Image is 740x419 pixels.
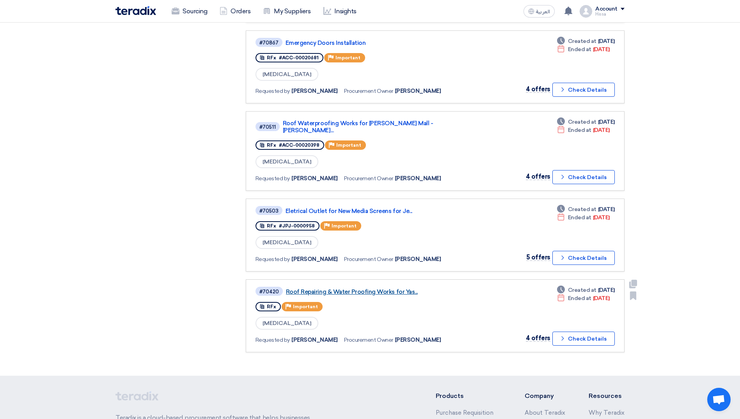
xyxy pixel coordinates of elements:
[395,336,441,344] span: [PERSON_NAME]
[279,223,315,229] span: #JPJ-0000958
[291,336,338,344] span: [PERSON_NAME]
[279,55,319,60] span: #ACC-00020681
[293,304,318,309] span: Important
[291,255,338,263] span: [PERSON_NAME]
[524,5,555,18] button: العربية
[344,336,393,344] span: Procurement Owner
[165,3,213,20] a: Sourcing
[526,334,550,342] span: 4 offers
[267,55,276,60] span: RFx
[256,155,318,168] span: [MEDICAL_DATA]
[568,45,591,53] span: Ended at
[335,55,360,60] span: Important
[286,208,481,215] a: Eletrical Outlet for New Media Screens for Je...
[344,174,393,183] span: Procurement Owner
[267,223,276,229] span: RFx
[259,289,279,294] div: #70420
[395,87,441,95] span: [PERSON_NAME]
[552,332,615,346] button: Check Details
[525,391,565,401] li: Company
[557,205,615,213] div: [DATE]
[557,294,610,302] div: [DATE]
[257,3,317,20] a: My Suppliers
[267,304,276,309] span: RFx
[259,208,279,213] div: #70503
[256,174,290,183] span: Requested by
[291,174,338,183] span: [PERSON_NAME]
[115,6,156,15] img: Teradix logo
[568,37,596,45] span: Created at
[283,120,478,134] a: Roof Waterproofing Works for [PERSON_NAME] Mall - [PERSON_NAME]...
[256,317,318,330] span: [MEDICAL_DATA]
[256,236,318,249] span: [MEDICAL_DATA]
[552,83,615,97] button: Check Details
[336,142,361,148] span: Important
[536,9,550,14] span: العربية
[286,39,481,46] a: Emergency Doors Installation
[526,85,550,93] span: 4 offers
[279,142,319,148] span: #ACC-00020398
[256,255,290,263] span: Requested by
[568,286,596,294] span: Created at
[557,45,610,53] div: [DATE]
[344,87,393,95] span: Procurement Owner
[707,388,731,411] a: Open chat
[568,213,591,222] span: Ended at
[589,409,625,416] a: Why Teradix
[256,68,318,81] span: [MEDICAL_DATA]
[259,40,279,45] div: #70867
[436,391,502,401] li: Products
[552,251,615,265] button: Check Details
[552,170,615,184] button: Check Details
[568,126,591,134] span: Ended at
[526,173,550,180] span: 4 offers
[595,12,625,16] div: Hissa
[568,294,591,302] span: Ended at
[317,3,363,20] a: Insights
[344,255,393,263] span: Procurement Owner
[286,288,481,295] a: Roof Repairing & Water Proofing Works for Yas...
[557,118,615,126] div: [DATE]
[589,391,625,401] li: Resources
[395,255,441,263] span: [PERSON_NAME]
[525,409,565,416] a: About Teradix
[256,336,290,344] span: Requested by
[395,174,441,183] span: [PERSON_NAME]
[332,223,357,229] span: Important
[213,3,257,20] a: Orders
[256,87,290,95] span: Requested by
[557,286,615,294] div: [DATE]
[557,37,615,45] div: [DATE]
[557,213,610,222] div: [DATE]
[557,126,610,134] div: [DATE]
[568,118,596,126] span: Created at
[267,142,276,148] span: RFx
[526,254,550,261] span: 5 offers
[595,6,618,12] div: Account
[291,87,338,95] span: [PERSON_NAME]
[436,409,493,416] a: Purchase Requisition
[580,5,592,18] img: profile_test.png
[259,124,276,130] div: #70511
[568,205,596,213] span: Created at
